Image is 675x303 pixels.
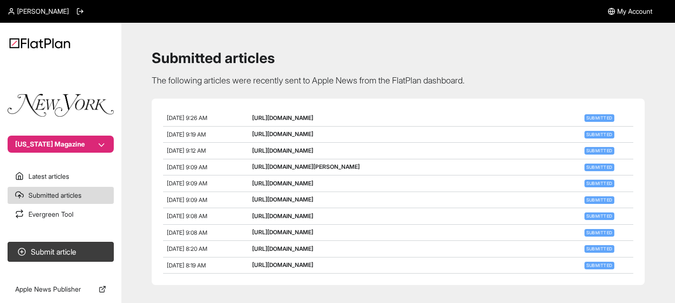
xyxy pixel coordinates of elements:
a: Submitted [583,196,616,203]
a: Submitted [583,229,616,236]
a: [URL][DOMAIN_NAME] [252,130,313,138]
a: [URL][DOMAIN_NAME] [252,196,313,203]
span: [DATE] 9:08 AM [167,229,207,236]
span: [DATE] 9:09 AM [167,180,207,187]
a: [URL][DOMAIN_NAME] [252,114,313,121]
span: [DATE] 9:08 AM [167,212,207,220]
span: [DATE] 9:26 AM [167,114,207,121]
img: Publication Logo [8,94,114,117]
a: [URL][DOMAIN_NAME] [252,245,313,252]
span: Submitted [584,164,614,171]
span: Submitted [584,131,614,138]
p: The following articles were recently sent to Apple News from the FlatPlan dashboard. [152,74,645,87]
a: [URL][DOMAIN_NAME] [252,261,313,268]
span: Submitted [584,245,614,253]
span: Submitted [584,114,614,122]
a: Submitted [583,147,616,154]
a: [URL][DOMAIN_NAME] [252,180,313,187]
a: Submitted [583,179,616,186]
a: Submitted [583,130,616,138]
span: Submitted [584,196,614,204]
a: Apple News Publisher [8,281,114,298]
a: [URL][DOMAIN_NAME] [252,229,313,236]
span: [DATE] 9:19 AM [167,131,206,138]
a: [URL][DOMAIN_NAME][PERSON_NAME] [252,163,360,170]
span: Submitted [584,212,614,220]
button: Submit article [8,242,114,262]
a: [PERSON_NAME] [8,7,69,16]
span: My Account [617,7,652,16]
span: [DATE] 9:09 AM [167,164,207,171]
a: [URL][DOMAIN_NAME] [252,147,313,154]
a: Submitted articles [8,187,114,204]
span: [DATE] 8:19 AM [167,262,206,269]
span: Submitted [584,180,614,187]
span: [DATE] 9:09 AM [167,196,207,203]
span: [DATE] 9:12 AM [167,147,206,154]
a: Submitted [583,245,616,252]
a: Evergreen Tool [8,206,114,223]
span: Submitted [584,147,614,155]
a: Submitted [583,114,616,121]
img: Logo [9,38,70,48]
span: Submitted [584,262,614,269]
span: Submitted [584,229,614,237]
a: Latest articles [8,168,114,185]
a: Submitted [583,163,616,170]
a: Submitted [583,212,616,219]
a: [URL][DOMAIN_NAME] [252,212,313,220]
h1: Submitted articles [152,49,645,66]
button: [US_STATE] Magazine [8,136,114,153]
a: Submitted [583,261,616,268]
span: [DATE] 8:20 AM [167,245,207,252]
span: [PERSON_NAME] [17,7,69,16]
